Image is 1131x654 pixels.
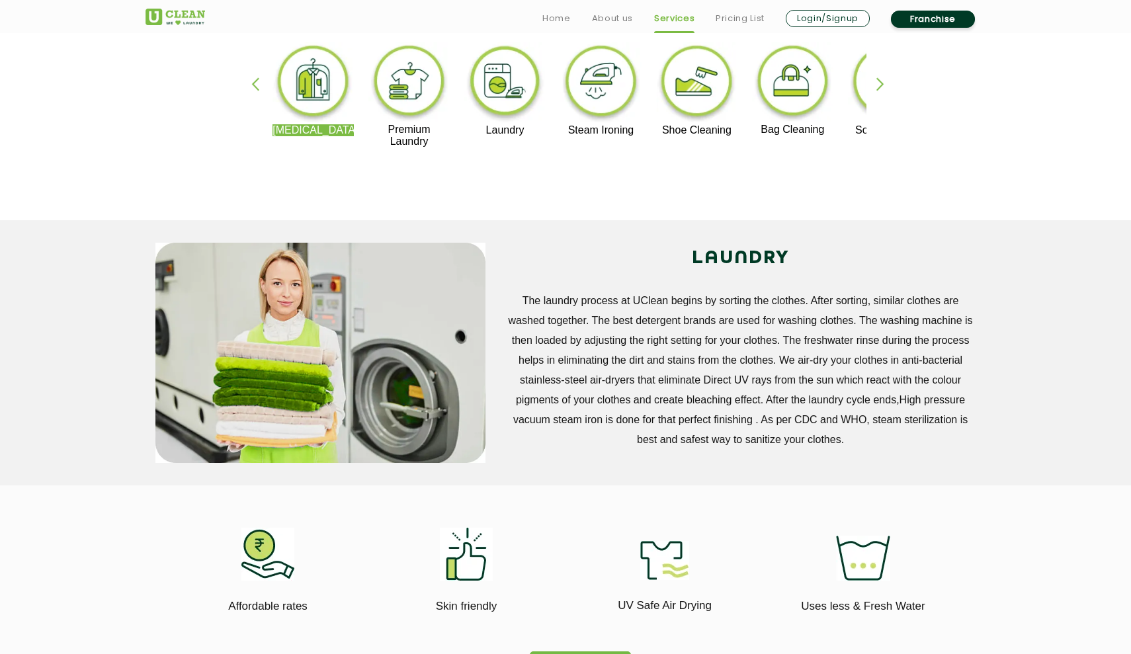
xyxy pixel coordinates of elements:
p: The laundry process at UClean begins by sorting the clothes. After sorting, similar clothes are w... [505,291,976,450]
a: Pricing List [716,11,765,26]
p: UV Safe Air Drying [575,596,754,614]
p: [MEDICAL_DATA] [272,124,354,136]
img: dry_cleaning_11zon.webp [272,42,354,124]
img: skin_friendly_11zon.webp [440,528,493,581]
a: Home [542,11,571,26]
h2: LAUNDRY [505,243,976,274]
p: Sofa Cleaning [848,124,929,136]
img: UClean Laundry and Dry Cleaning [146,9,205,25]
img: uses_less_fresh_water_11zon.webp [836,536,890,581]
p: Bag Cleaning [752,124,833,136]
p: Laundry [464,124,546,136]
img: bag_cleaning_11zon.webp [752,42,833,124]
img: affordable_rates_11zon.webp [241,528,294,581]
a: Services [654,11,694,26]
p: Uses less & Fresh Water [774,597,952,615]
a: Franchise [891,11,975,28]
p: Skin friendly [377,597,556,615]
img: steam_ironing_11zon.webp [560,42,642,124]
img: shoe_cleaning_11zon.webp [656,42,737,124]
img: premium_laundry_cleaning_11zon.webp [368,42,450,124]
p: Steam Ironing [560,124,642,136]
img: sofa_cleaning_11zon.webp [848,42,929,124]
p: Affordable rates [179,597,357,615]
a: Login/Signup [786,10,870,27]
img: service_main_image_11zon.webp [155,243,485,463]
img: uv_safe_air_drying_11zon.webp [640,541,689,580]
p: Premium Laundry [368,124,450,147]
img: laundry_cleaning_11zon.webp [464,42,546,124]
p: Shoe Cleaning [656,124,737,136]
a: About us [592,11,633,26]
